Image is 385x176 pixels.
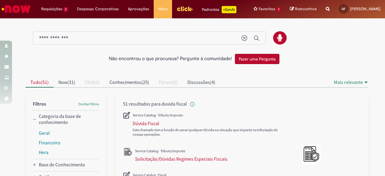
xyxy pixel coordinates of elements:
[290,6,317,12] a: Rascunhos
[202,6,236,13] div: Padroniza
[342,7,345,11] span: DF
[222,6,236,13] p: +GenAi
[41,6,62,12] span: Requisições
[177,4,193,13] img: click_logo_yellow_360x200.png
[128,6,149,12] span: Aprovações
[295,6,317,12] span: Rascunhos
[158,6,168,12] span: More
[63,7,68,12] span: 1
[109,56,232,62] h2: Não encontrou o que procurava? Pergunte à comunidade!
[77,6,119,12] span: Despesas Corporativas
[350,6,380,11] span: [PERSON_NAME]
[276,7,281,12] span: 1
[1,3,32,15] img: ServiceNow
[259,6,275,12] span: Favoritos
[235,54,279,64] button: Fazer uma Pergunta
